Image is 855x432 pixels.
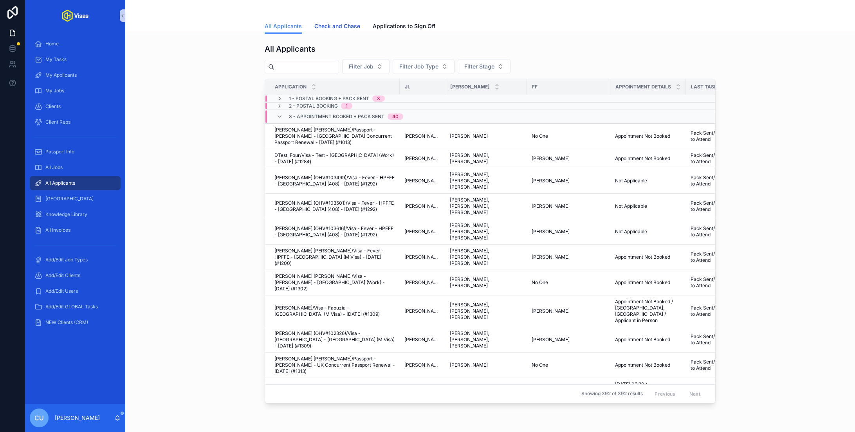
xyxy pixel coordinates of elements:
[62,9,88,22] img: App logo
[615,84,671,90] span: Appointment Details
[346,103,348,109] div: 1
[691,251,728,263] a: Pack Sent/ Appt. to Attend
[274,200,395,212] span: [PERSON_NAME] (OHV#103501)/Visa - Fever - HPFFE - [GEOGRAPHIC_DATA] (408) - [DATE] (#1292)
[450,276,522,289] a: [PERSON_NAME], [PERSON_NAME]
[349,63,373,70] span: Filter Job
[691,200,728,212] a: Pack Sent/ Appt. to Attend
[30,84,121,98] a: My Jobs
[25,31,125,340] div: scrollable content
[615,155,670,162] span: Appointment Not Booked
[274,152,395,165] a: DTest Four/Visa - Test - [GEOGRAPHIC_DATA] (Work) - [DATE] (#1284)
[450,197,522,216] a: [PERSON_NAME], [PERSON_NAME], [PERSON_NAME]
[45,196,94,202] span: [GEOGRAPHIC_DATA]
[274,330,395,349] span: [PERSON_NAME] (OHV#102326)/Visa - [GEOGRAPHIC_DATA] - [GEOGRAPHIC_DATA] (M Visa) - [DATE] (#1309)
[30,176,121,190] a: All Applicants
[45,72,77,78] span: My Applicants
[615,203,647,209] span: Not Applicable
[45,257,88,263] span: Add/Edit Job Types
[532,178,570,184] span: [PERSON_NAME]
[405,84,410,90] span: JL
[615,362,670,368] span: Appointment Not Booked
[532,362,606,368] a: No One
[265,43,316,54] h1: All Applicants
[34,413,44,423] span: CU
[691,305,728,317] a: Pack Sent/ Appt. to Attend
[532,133,548,139] span: No One
[532,362,548,368] span: No One
[691,276,728,289] a: Pack Sent/ Appt. to Attend
[615,279,670,286] span: Appointment Not Booked
[404,178,440,184] span: [PERSON_NAME]
[30,223,121,237] a: All Invoices
[289,95,369,102] span: 1 - Postal Booking + Pack Sent
[691,359,728,371] span: Pack Sent/ Appt. to Attend
[450,330,522,349] a: [PERSON_NAME], [PERSON_NAME], [PERSON_NAME]
[30,115,121,129] a: Client Reps
[342,59,390,74] button: Select Button
[30,207,121,221] a: Knowledge Library
[691,152,728,165] span: Pack Sent/ Appt. to Attend
[404,308,440,314] span: [PERSON_NAME]
[30,37,121,51] a: Home
[30,52,121,67] a: My Tasks
[45,164,63,171] span: All Jobs
[289,103,338,109] span: 2 - Postal Booking
[314,22,360,30] span: Check and Chase
[450,84,490,90] span: [PERSON_NAME]
[450,302,522,320] a: [PERSON_NAME], [PERSON_NAME], [PERSON_NAME]
[30,145,121,159] a: Passport Info
[532,308,606,314] a: [PERSON_NAME]
[615,337,681,343] a: Appointment Not Booked
[615,254,681,260] a: Appointment Not Booked
[274,225,395,238] span: [PERSON_NAME] (OHV#103616)/Visa - Fever - HPFFE - [GEOGRAPHIC_DATA] (408) - [DATE] (#1292)
[399,63,438,70] span: Filter Job Type
[274,273,395,292] a: [PERSON_NAME] [PERSON_NAME]/Visa - [PERSON_NAME] - [GEOGRAPHIC_DATA] (Work) - [DATE] (#1302)
[458,59,510,74] button: Select Button
[265,22,302,30] span: All Applicants
[581,391,643,397] span: Showing 392 of 392 results
[615,155,681,162] a: Appointment Not Booked
[45,272,80,279] span: Add/Edit Clients
[404,362,440,368] span: [PERSON_NAME]
[45,180,75,186] span: All Applicants
[615,203,681,209] a: Not Applicable
[265,19,302,34] a: All Applicants
[404,254,440,260] a: [PERSON_NAME]
[55,414,100,422] p: [PERSON_NAME]
[274,305,395,317] span: [PERSON_NAME]/Visa - Faouzia - [GEOGRAPHIC_DATA] (M Visa) - [DATE] (#1309)
[45,56,67,63] span: My Tasks
[30,284,121,298] a: Add/Edit Users
[691,333,728,346] a: Pack Sent/ Appt. to Attend
[615,133,681,139] a: Appointment Not Booked
[691,175,728,187] a: Pack Sent/ Appt. to Attend
[615,299,681,324] a: Appointment Not Booked / [GEOGRAPHIC_DATA], [GEOGRAPHIC_DATA] / Applicant in Person
[393,59,455,74] button: Select Button
[450,152,522,165] a: [PERSON_NAME], [PERSON_NAME]
[274,356,395,374] a: [PERSON_NAME] [PERSON_NAME]/Passport - [PERSON_NAME] - UK Concurrent Passport Renewal - [DATE] (#...
[404,279,440,286] span: [PERSON_NAME]
[30,99,121,113] a: Clients
[45,319,88,326] span: NEW Clients (CRM)
[691,225,728,238] span: Pack Sent/ Appt. to Attend
[532,229,606,235] a: [PERSON_NAME]
[45,288,78,294] span: Add/Edit Users
[532,203,570,209] span: [PERSON_NAME]
[404,229,440,235] a: [PERSON_NAME]
[450,171,522,190] a: [PERSON_NAME], [PERSON_NAME], [PERSON_NAME]
[615,337,670,343] span: Appointment Not Booked
[532,229,570,235] span: [PERSON_NAME]
[691,130,728,142] a: Pack Sent/ Appt. to Attend
[30,192,121,206] a: [GEOGRAPHIC_DATA]
[289,113,384,120] span: 3 - Appointment Booked + Pack Sent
